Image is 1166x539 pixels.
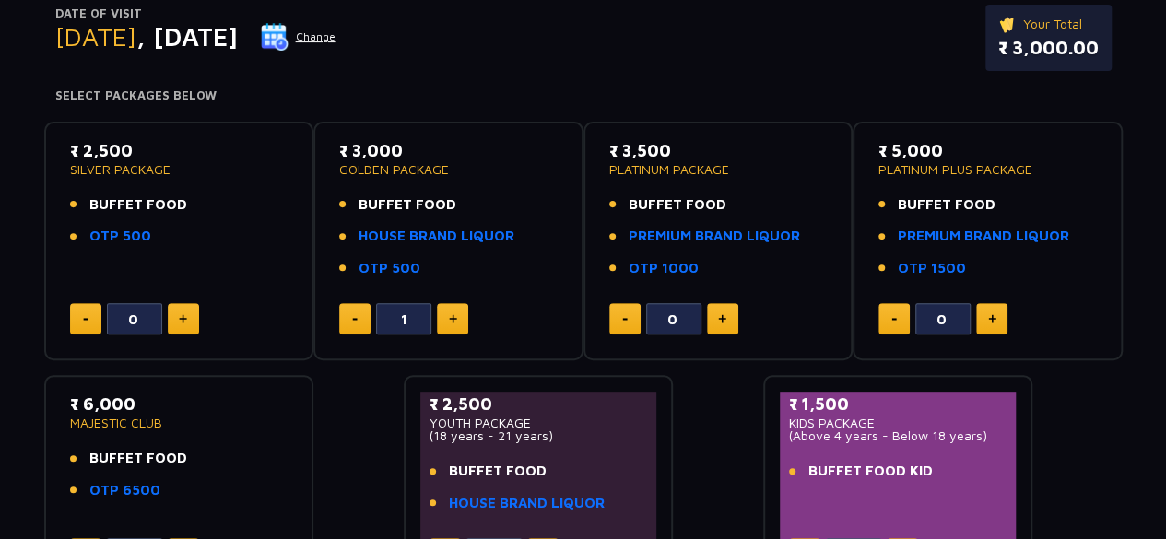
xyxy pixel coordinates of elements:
p: ₹ 2,500 [430,392,648,416]
p: YOUTH PACKAGE [430,416,648,429]
p: ₹ 3,500 [609,138,828,163]
span: BUFFET FOOD KID [808,461,933,482]
a: OTP 500 [359,258,420,279]
img: minus [891,318,897,321]
img: plus [718,314,726,323]
p: MAJESTIC CLUB [70,416,289,429]
p: Your Total [998,14,1099,34]
a: OTP 6500 [89,480,160,501]
img: plus [988,314,996,323]
span: BUFFET FOOD [89,194,187,216]
a: PREMIUM BRAND LIQUOR [898,226,1069,247]
a: PREMIUM BRAND LIQUOR [629,226,800,247]
p: KIDS PACKAGE [789,416,1007,429]
span: BUFFET FOOD [449,461,547,482]
img: plus [449,314,457,323]
img: ticket [998,14,1018,34]
p: SILVER PACKAGE [70,163,289,176]
p: (Above 4 years - Below 18 years) [789,429,1007,442]
img: minus [622,318,628,321]
p: (18 years - 21 years) [430,429,648,442]
span: BUFFET FOOD [898,194,995,216]
p: PLATINUM PACKAGE [609,163,828,176]
a: OTP 500 [89,226,151,247]
p: ₹ 6,000 [70,392,289,416]
p: Date of Visit [55,5,336,23]
p: ₹ 3,000.00 [998,34,1099,62]
p: ₹ 5,000 [878,138,1097,163]
a: HOUSE BRAND LIQUOR [449,493,605,514]
a: OTP 1000 [629,258,699,279]
span: BUFFET FOOD [89,448,187,469]
a: OTP 1500 [898,258,966,279]
a: HOUSE BRAND LIQUOR [359,226,514,247]
h4: Select Packages Below [55,88,1112,103]
p: ₹ 3,000 [339,138,558,163]
p: PLATINUM PLUS PACKAGE [878,163,1097,176]
p: GOLDEN PACKAGE [339,163,558,176]
p: ₹ 2,500 [70,138,289,163]
img: minus [352,318,358,321]
span: BUFFET FOOD [629,194,726,216]
img: plus [179,314,187,323]
button: Change [260,22,336,52]
p: ₹ 1,500 [789,392,1007,416]
img: minus [83,318,88,321]
span: BUFFET FOOD [359,194,456,216]
span: [DATE] [55,21,136,52]
span: , [DATE] [136,21,238,52]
